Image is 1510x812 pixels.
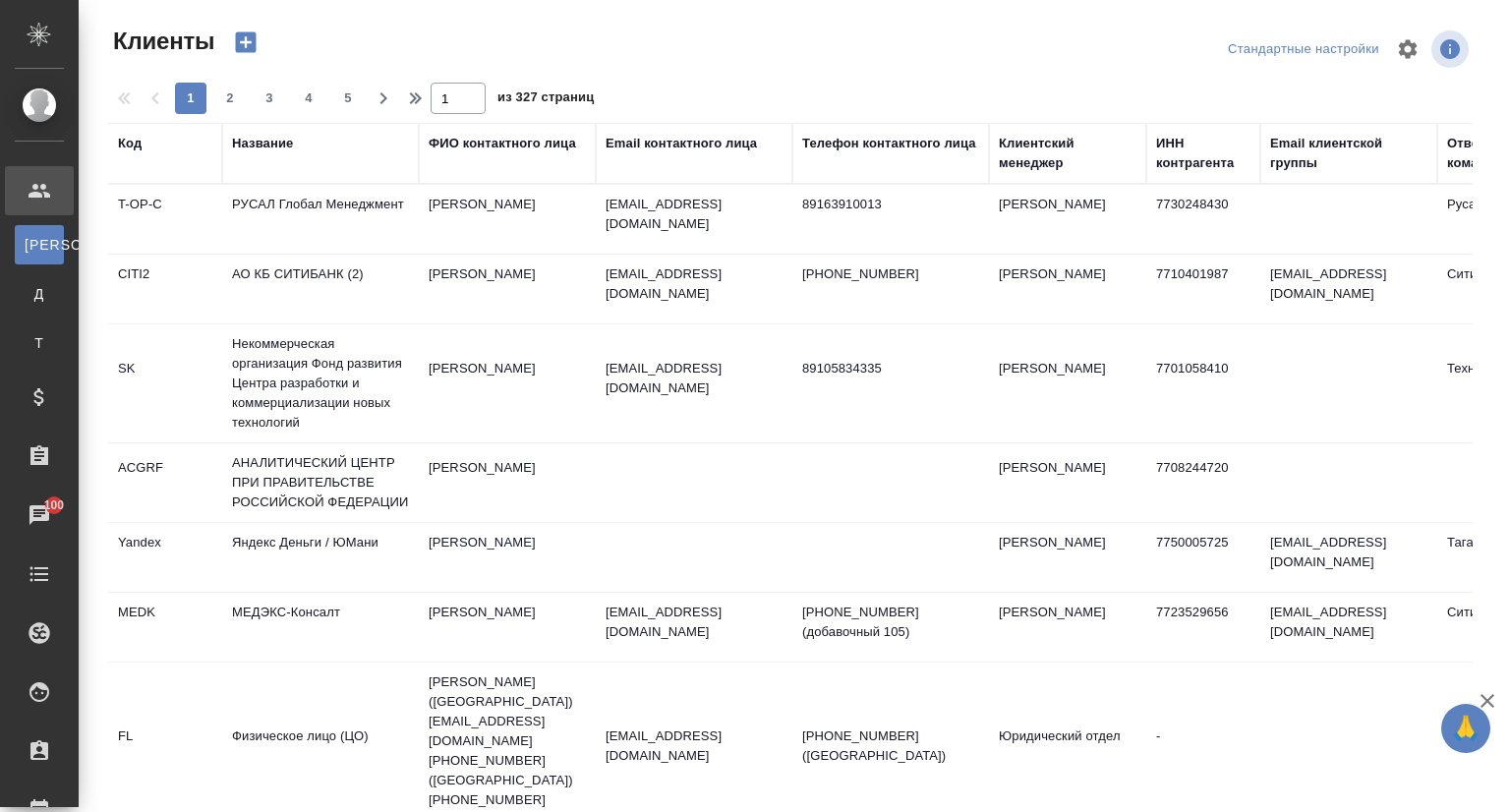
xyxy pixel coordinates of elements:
a: 100 [5,491,74,540]
td: MEDK [108,593,222,662]
a: Д [15,274,64,314]
td: 7750005725 [1146,523,1260,592]
td: SK [108,349,222,418]
span: 2 [214,88,246,108]
p: [EMAIL_ADDRESS][DOMAIN_NAME] [606,359,783,398]
td: РУСАЛ Глобал Менеджмент [222,185,419,254]
a: Т [15,323,64,363]
span: Д [25,284,54,304]
span: Клиенты [108,26,214,57]
td: [PERSON_NAME] [989,255,1146,323]
div: Телефон контактного лица [802,134,976,153]
p: [PHONE_NUMBER] ([GEOGRAPHIC_DATA]) [802,726,979,766]
p: 89105834335 [802,359,979,378]
td: Yandex [108,523,222,592]
p: [EMAIL_ADDRESS][DOMAIN_NAME] [606,195,783,234]
span: 3 [254,88,285,108]
span: 🙏 [1449,708,1482,749]
button: 🙏 [1441,704,1490,753]
p: [PHONE_NUMBER] (добавочный 105) [802,603,979,642]
button: 5 [332,83,364,114]
td: T-OP-C [108,185,222,254]
td: Яндекс Деньги / ЮМани [222,523,419,592]
td: 7723529656 [1146,593,1260,662]
span: 100 [32,495,77,515]
div: ИНН контрагента [1156,134,1250,173]
td: [PERSON_NAME] [419,185,596,254]
button: Создать [222,26,269,59]
td: [PERSON_NAME] [419,593,596,662]
td: [PERSON_NAME] [989,593,1146,662]
td: [EMAIL_ADDRESS][DOMAIN_NAME] [1260,255,1437,323]
td: ACGRF [108,448,222,517]
p: [EMAIL_ADDRESS][DOMAIN_NAME] [606,726,783,766]
span: 5 [332,88,364,108]
div: ФИО контактного лица [429,134,576,153]
td: АО КБ СИТИБАНК (2) [222,255,419,323]
a: [PERSON_NAME] [15,225,64,264]
td: [PERSON_NAME] [419,349,596,418]
p: 89163910013 [802,195,979,214]
td: [PERSON_NAME] [989,185,1146,254]
span: Настроить таблицу [1384,26,1431,73]
td: - [1146,717,1260,785]
button: 3 [254,83,285,114]
button: 2 [214,83,246,114]
span: из 327 страниц [497,86,594,114]
div: Название [232,134,293,153]
p: [EMAIL_ADDRESS][DOMAIN_NAME] [606,603,783,642]
p: [PHONE_NUMBER] [802,264,979,284]
td: [PERSON_NAME] [419,255,596,323]
td: 7701058410 [1146,349,1260,418]
td: Физическое лицо (ЦО) [222,717,419,785]
td: [EMAIL_ADDRESS][DOMAIN_NAME] [1260,523,1437,592]
td: [PERSON_NAME] [989,349,1146,418]
button: 4 [293,83,324,114]
span: 4 [293,88,324,108]
td: МЕДЭКС-Консалт [222,593,419,662]
div: Email клиентской группы [1270,134,1427,173]
td: АНАЛИТИЧЕСКИЙ ЦЕНТР ПРИ ПРАВИТЕЛЬСТВЕ РОССИЙСКОЙ ФЕДЕРАЦИИ [222,443,419,522]
div: split button [1223,34,1384,65]
div: Клиентский менеджер [999,134,1136,173]
td: CITI2 [108,255,222,323]
td: [PERSON_NAME] [989,523,1146,592]
td: Некоммерческая организация Фонд развития Центра разработки и коммерциализации новых технологий [222,324,419,442]
td: [PERSON_NAME] [419,523,596,592]
span: Т [25,333,54,353]
td: Юридический отдел [989,717,1146,785]
div: Email контактного лица [606,134,757,153]
td: [EMAIL_ADDRESS][DOMAIN_NAME] [1260,593,1437,662]
span: [PERSON_NAME] [25,235,54,255]
p: [EMAIL_ADDRESS][DOMAIN_NAME] [606,264,783,304]
td: [PERSON_NAME] [419,448,596,517]
td: [PERSON_NAME] [989,448,1146,517]
td: FL [108,717,222,785]
td: 7708244720 [1146,448,1260,517]
td: 7730248430 [1146,185,1260,254]
div: Код [118,134,142,153]
td: 7710401987 [1146,255,1260,323]
span: Посмотреть информацию [1431,30,1473,68]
